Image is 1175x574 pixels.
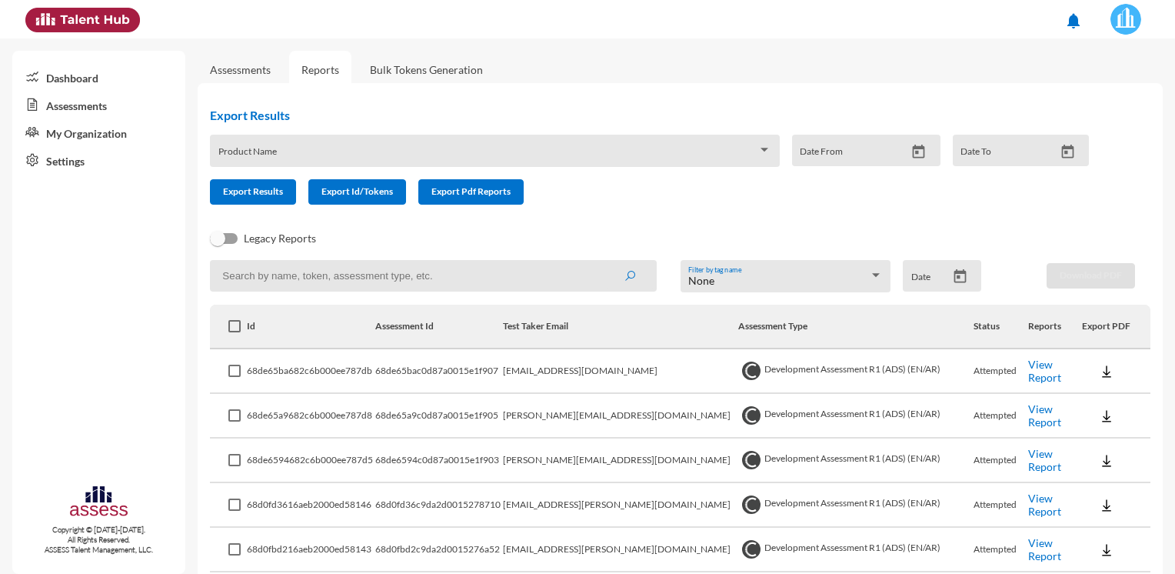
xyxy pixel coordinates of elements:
[308,179,406,205] button: Export Id/Tokens
[247,394,375,439] td: 68de65a9682c6b000ee787d8
[247,349,375,394] td: 68de65ba682c6b000ee787db
[321,185,393,197] span: Export Id/Tokens
[1060,269,1122,281] span: Download PDF
[247,439,375,483] td: 68de6594682c6b000ee787d5
[974,394,1029,439] td: Attempted
[210,63,271,76] a: Assessments
[1028,492,1061,518] a: View Report
[738,439,974,483] td: Development Assessment R1 (ADS) (EN/AR)
[418,179,524,205] button: Export Pdf Reports
[375,349,503,394] td: 68de65bac0d87a0015e1f907
[503,305,738,349] th: Test Taker Email
[12,91,185,118] a: Assessments
[738,305,974,349] th: Assessment Type
[738,394,974,439] td: Development Assessment R1 (ADS) (EN/AR)
[503,528,738,572] td: [EMAIL_ADDRESS][PERSON_NAME][DOMAIN_NAME]
[503,349,738,394] td: [EMAIL_ADDRESS][DOMAIN_NAME]
[12,525,185,555] p: Copyright © [DATE]-[DATE]. All Rights Reserved. ASSESS Talent Management, LLC.
[503,394,738,439] td: [PERSON_NAME][EMAIL_ADDRESS][DOMAIN_NAME]
[210,108,1101,122] h2: Export Results
[68,484,129,522] img: assesscompany-logo.png
[738,528,974,572] td: Development Assessment R1 (ADS) (EN/AR)
[375,439,503,483] td: 68de6594c0d87a0015e1f903
[247,528,375,572] td: 68d0fbd216aeb2000ed58143
[375,528,503,572] td: 68d0fbd2c9da2d0015276a52
[974,528,1029,572] td: Attempted
[1054,144,1081,160] button: Open calendar
[974,349,1029,394] td: Attempted
[1047,263,1135,289] button: Download PDF
[375,305,503,349] th: Assessment Id
[223,185,283,197] span: Export Results
[358,51,495,88] a: Bulk Tokens Generation
[738,349,974,394] td: Development Assessment R1 (ADS) (EN/AR)
[1028,305,1082,349] th: Reports
[247,483,375,528] td: 68d0fd3616aeb2000ed58146
[289,51,351,88] a: Reports
[1082,305,1150,349] th: Export PDF
[974,439,1029,483] td: Attempted
[974,483,1029,528] td: Attempted
[431,185,511,197] span: Export Pdf Reports
[12,63,185,91] a: Dashboard
[974,305,1029,349] th: Status
[247,305,375,349] th: Id
[210,179,296,205] button: Export Results
[1028,447,1061,473] a: View Report
[688,274,714,287] span: None
[503,483,738,528] td: [EMAIL_ADDRESS][PERSON_NAME][DOMAIN_NAME]
[738,483,974,528] td: Development Assessment R1 (ADS) (EN/AR)
[210,260,657,292] input: Search by name, token, assessment type, etc.
[244,229,316,248] span: Legacy Reports
[375,394,503,439] td: 68de65a9c0d87a0015e1f905
[503,439,738,483] td: [PERSON_NAME][EMAIL_ADDRESS][DOMAIN_NAME]
[905,144,932,160] button: Open calendar
[1028,402,1061,429] a: View Report
[375,483,503,528] td: 68d0fd36c9da2d0015278710
[1028,536,1061,562] a: View Report
[1028,358,1061,384] a: View Report
[12,118,185,146] a: My Organization
[12,146,185,174] a: Settings
[1064,12,1083,30] mat-icon: notifications
[947,269,974,285] button: Open calendar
